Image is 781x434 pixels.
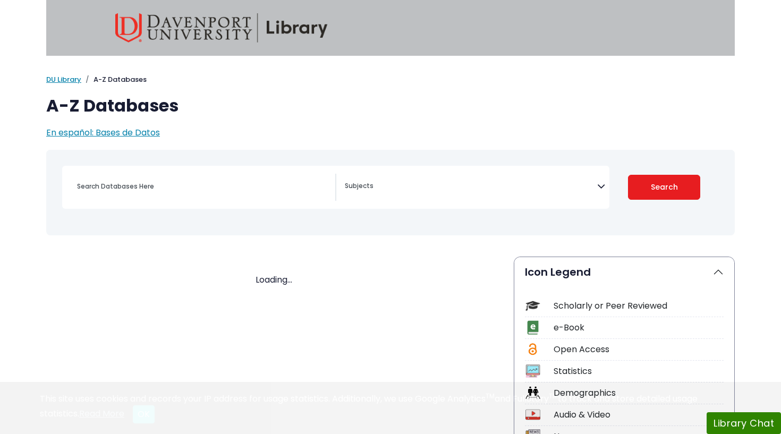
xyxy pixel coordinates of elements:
nav: Search filters [46,150,735,235]
a: Read More [79,407,124,420]
div: Loading... [46,274,501,286]
div: Scholarly or Peer Reviewed [554,300,724,312]
a: DU Library [46,74,81,84]
li: A-Z Databases [81,74,147,85]
div: e-Book [554,321,724,334]
img: Icon Open Access [526,342,539,356]
button: Close [133,405,155,423]
img: Davenport University Library [115,13,328,42]
textarea: Search [345,183,597,191]
h1: A-Z Databases [46,96,735,116]
nav: breadcrumb [46,74,735,85]
button: Library Chat [707,412,781,434]
input: Search database by title or keyword [71,178,335,194]
button: Icon Legend [514,257,734,287]
img: Icon e-Book [525,320,540,335]
img: Icon Statistics [525,364,540,378]
sup: TM [549,392,558,401]
img: Icon Scholarly or Peer Reviewed [525,299,540,313]
div: This site uses cookies and records your IP address for usage statistics. Additionally, we use Goo... [40,393,741,423]
sup: TM [486,392,495,401]
a: En español: Bases de Datos [46,126,160,139]
div: Statistics [554,365,724,378]
button: Submit for Search Results [628,175,701,200]
div: Open Access [554,343,724,356]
